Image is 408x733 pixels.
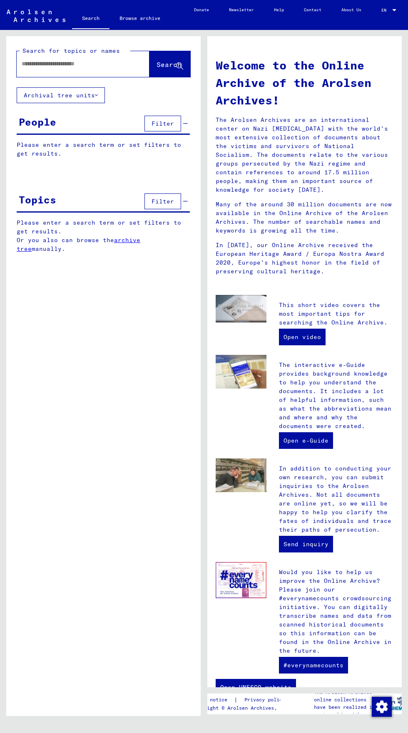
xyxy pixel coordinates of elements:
span: Search [157,60,182,69]
a: Privacy policy [238,696,295,704]
a: #everynamecounts [279,657,348,674]
p: The interactive e-Guide provides background knowledge to help you understand the documents. It in... [279,361,393,431]
div: People [19,114,56,129]
p: Please enter a search term or set filters to get results. Or you also can browse the manually. [17,218,190,253]
p: In addition to conducting your own research, you can submit inquiries to the Arolsen Archives. No... [279,464,393,534]
p: The Arolsen Archives are an international center on Nazi [MEDICAL_DATA] with the world’s most ext... [216,116,393,194]
a: Open UNESCO website [216,679,296,696]
div: Change consent [371,696,391,716]
span: Filter [152,198,174,205]
p: In [DATE], our Online Archive received the European Heritage Award / Europa Nostra Award 2020, Eu... [216,241,393,276]
p: The Arolsen Archives online collections [314,688,378,703]
img: inquiries.jpg [216,458,266,493]
img: Arolsen_neg.svg [7,10,65,22]
a: Search [72,8,109,30]
button: Filter [144,116,181,131]
span: Filter [152,120,174,127]
p: Copyright © Arolsen Archives, 2021 [192,704,295,712]
button: Filter [144,193,181,209]
p: have been realized in partnership with [314,703,378,718]
img: video.jpg [216,295,266,323]
div: Topics [19,192,56,207]
h1: Welcome to the Online Archive of the Arolsen Archives! [216,57,393,109]
img: Change consent [372,697,392,717]
img: eguide.jpg [216,355,266,389]
div: | [192,696,295,704]
p: Many of the around 30 million documents are now available in the Online Archive of the Arolsen Ar... [216,200,393,235]
a: Browse archive [109,8,170,28]
a: Legal notice [192,696,234,704]
a: Open e-Guide [279,432,333,449]
a: Open video [279,329,326,345]
p: Please enter a search term or set filters to get results. [17,141,190,158]
mat-label: Search for topics or names [22,47,120,54]
span: EN [381,8,391,12]
p: This short video covers the most important tips for searching the Online Archive. [279,301,393,327]
p: Would you like to help us improve the Online Archive? Please join our #everynamecounts crowdsourc... [279,568,393,655]
a: Send inquiry [279,536,333,552]
a: archive tree [17,236,140,253]
img: enc.jpg [216,562,266,598]
button: Archival tree units [17,87,105,103]
button: Search [149,51,190,77]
